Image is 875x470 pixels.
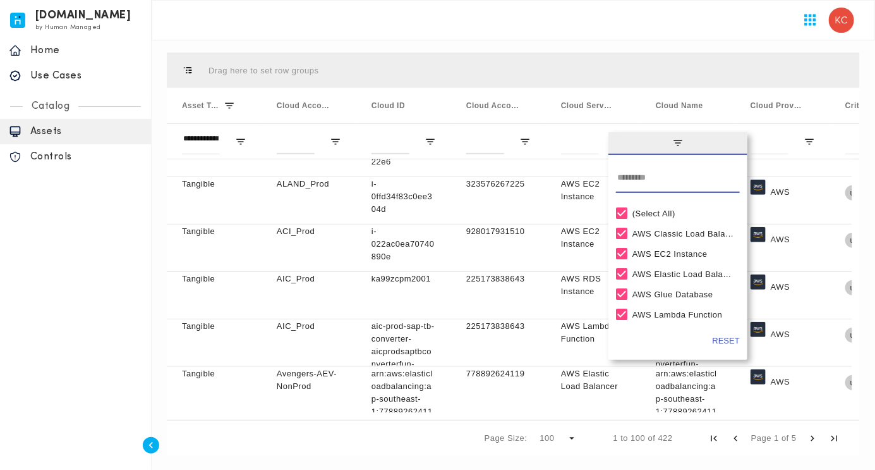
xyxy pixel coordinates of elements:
div: First Page [708,433,720,444]
div: Row Groups [208,66,319,75]
span: Drag here to set row groups [208,66,319,75]
input: Search filter values [616,168,740,193]
span: filter [608,132,747,155]
p: AIC_Prod [277,320,341,333]
p: AWS [771,178,790,207]
p: AWS Lambda Function [561,320,625,345]
div: AWS Elastic Load Balancer [632,269,735,279]
span: Page [751,433,771,443]
p: ACI_Prod [277,225,341,238]
button: Reset [713,335,740,347]
span: Asset Tag [182,101,219,110]
span: 1 [774,433,779,443]
div: AWS Lambda Function [632,310,735,319]
span: of [781,433,789,443]
p: AWS [771,225,790,254]
span: Cloud ID [371,101,405,110]
input: Cloud Account ID Filter Input [466,129,504,154]
p: 778892624119 [466,368,531,380]
p: ALAND_Prod [277,178,341,190]
p: AWS [771,273,790,302]
p: Catalog [23,100,79,113]
p: Avengers-AEV-NonProd [277,368,341,393]
span: Cloud Name [656,101,703,110]
p: 225173838643 [466,273,531,285]
div: Filter List [608,203,747,426]
span: 5 [792,433,797,443]
p: i-022ac0ea70740890e [371,225,436,263]
div: Previous Page [730,433,741,444]
p: AWS Elastic Load Balancer [561,368,625,393]
div: AWS Classic Load Balancer [632,229,735,238]
p: 928017931510 [466,225,531,238]
input: Cloud Account Name Filter Input [277,129,315,154]
p: aic-prod-sap-tb-converter-aicprodsaptbconverterfun-lVySouruER4N [371,320,436,383]
span: of [648,433,656,443]
img: invicta.io [10,13,25,28]
p: AWS RDS Instance [561,273,625,298]
div: AWS EC2 Instance [632,249,735,259]
div: Column Menu [608,132,747,360]
input: Cloud Name Filter Input [656,129,694,154]
span: 422 [658,433,673,443]
p: AWS EC2 Instance [561,178,625,203]
span: Cloud Account Name [277,101,330,110]
p: Assets [30,125,142,138]
div: Next Page [807,433,818,444]
p: Home [30,44,142,57]
span: 1 [613,433,619,443]
div: AWS Glue Database [632,290,735,299]
div: Page Size [533,428,583,448]
p: Tangible [182,368,246,380]
p: Tangible [182,320,246,333]
p: AWS [771,320,790,349]
input: Cloud ID Filter Input [371,129,409,154]
p: 225173838643 [466,320,531,333]
p: Use Cases [30,70,142,82]
button: Open Filter Menu [519,136,531,147]
div: Last Page [828,433,840,444]
p: 323576267225 [466,178,531,190]
button: User [824,3,859,38]
h6: [DOMAIN_NAME] [35,11,131,20]
p: i-0ffd34f83c0ee304d [371,178,436,216]
p: Tangible [182,225,246,238]
button: Open Filter Menu [425,136,436,147]
img: Kristofferson Campilan [829,8,854,33]
p: AWS EC2 Instance [561,225,625,250]
p: Tangible [182,178,246,190]
span: 100 [631,433,645,443]
div: Page Size: [485,433,528,443]
p: Controls [30,151,142,163]
span: to [620,433,628,443]
button: Open Filter Menu [330,136,341,147]
p: Tangible [182,273,246,285]
span: by Human Managed [35,24,100,31]
p: AIC_Prod [277,273,341,285]
p: AWS [771,368,790,397]
span: Cloud Account ID [466,101,519,110]
div: (Select All) [632,209,735,218]
button: Open Filter Menu [235,136,246,147]
span: Cloud Provider [751,101,804,110]
span: Cloud Service Name [561,101,614,110]
p: ka99zcpm2001 [371,273,436,285]
div: 100 [540,433,567,443]
button: Open Filter Menu [804,136,815,147]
